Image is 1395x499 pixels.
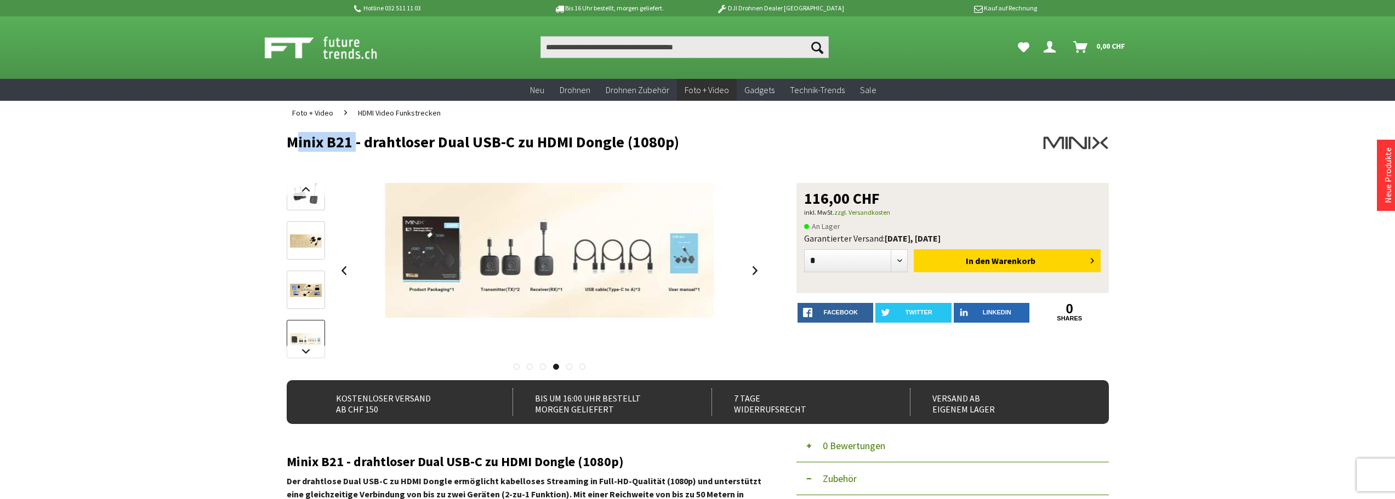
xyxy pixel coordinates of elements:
[265,34,401,61] img: Shop Futuretrends - zur Startseite wechseln
[806,36,829,58] button: Suchen
[314,388,489,416] div: Kostenloser Versand ab CHF 150
[1032,315,1108,322] a: shares
[782,79,852,101] a: Technik-Trends
[983,309,1011,316] span: LinkedIn
[906,309,932,316] span: twitter
[744,84,775,95] span: Gadgets
[552,79,598,101] a: Drohnen
[804,206,1101,219] p: inkl. MwSt.
[790,84,845,95] span: Technik-Trends
[875,303,952,323] a: twitter
[560,84,590,95] span: Drohnen
[287,101,339,125] a: Foto + Video
[737,79,782,101] a: Gadgets
[885,233,941,244] b: [DATE], [DATE]
[694,2,866,15] p: DJI Drohnen Dealer [GEOGRAPHIC_DATA]
[804,191,880,206] span: 116,00 CHF
[1039,36,1064,58] a: Dein Konto
[677,79,737,101] a: Foto + Video
[540,36,829,58] input: Produkt, Marke, Kategorie, EAN, Artikelnummer…
[860,84,876,95] span: Sale
[804,220,840,233] span: An Lager
[1096,37,1125,55] span: 0,00 CHF
[287,455,764,469] h2: Minix B21 - drahtloser Dual USB-C zu HDMI Dongle (1080p)
[352,101,446,125] a: HDMI Video Funkstrecken
[1012,36,1035,58] a: Meine Favoriten
[824,309,858,316] span: facebook
[1043,134,1109,152] img: Minix
[292,108,333,118] span: Foto + Video
[1382,147,1393,203] a: Neue Produkte
[523,2,694,15] p: Bis 16 Uhr bestellt, morgen geliefert.
[352,2,523,15] p: Hotline 032 511 11 03
[866,2,1037,15] p: Kauf auf Rechnung
[1069,36,1131,58] a: Warenkorb
[1032,303,1108,315] a: 0
[598,79,677,101] a: Drohnen Zubehör
[530,84,544,95] span: Neu
[513,388,687,416] div: Bis um 16:00 Uhr bestellt Morgen geliefert
[852,79,884,101] a: Sale
[804,233,1101,244] div: Garantierter Versand:
[796,462,1109,495] button: Zubehör
[834,208,890,216] a: zzgl. Versandkosten
[914,249,1101,272] button: In den Warenkorb
[606,84,669,95] span: Drohnen Zubehör
[358,108,441,118] span: HDMI Video Funkstrecken
[685,84,729,95] span: Foto + Video
[954,303,1030,323] a: LinkedIn
[966,255,990,266] span: In den
[522,79,552,101] a: Neu
[910,388,1085,416] div: Versand ab eigenem Lager
[796,429,1109,462] button: 0 Bewertungen
[992,255,1035,266] span: Warenkorb
[287,134,944,150] h1: Minix B21 - drahtloser Dual USB-C zu HDMI Dongle (1080p)
[798,303,874,323] a: facebook
[711,388,886,416] div: 7 Tage Widerrufsrecht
